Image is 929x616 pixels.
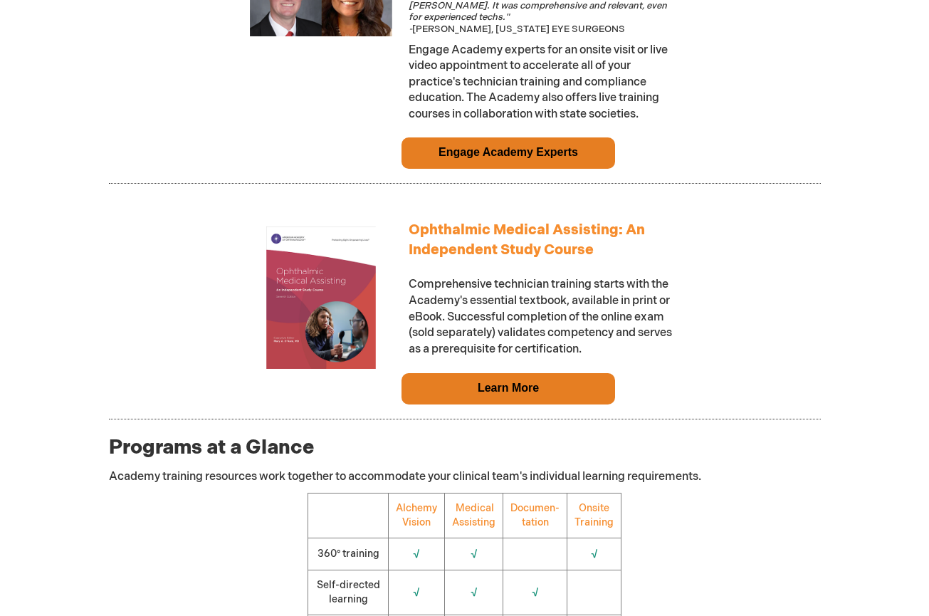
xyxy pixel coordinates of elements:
[471,548,478,560] span: √
[308,570,389,615] td: Self-directed learning
[591,548,598,560] span: √
[452,502,495,528] a: Medical Assisting
[409,43,668,121] span: Engage Academy experts for an onsite visit or live video appointment to accelerate all of your pr...
[510,502,560,528] a: Documen-tation
[439,146,578,158] a: Engage Academy Experts
[109,436,314,459] span: Programs at a Glance
[413,586,420,598] span: √
[409,278,672,356] span: Comprehensive technician training starts with the Academy's essential textbook, available in prin...
[532,586,539,598] span: √
[396,502,437,528] a: Alchemy Vision
[250,27,392,39] a: Onsite Training and Private Consulting
[250,226,392,369] img: Ophthalmic Medical Assisting: An Independent Study Course
[308,538,389,570] td: 360° training
[478,382,539,394] a: Learn More
[471,586,478,598] span: √
[413,548,420,560] span: √
[409,221,645,259] a: Ophthalmic Medical Assisting: An Independent Study Course
[109,470,701,484] span: Academy training resources work together to accommodate your clinical team's individual learning ...
[250,360,392,372] a: Ophthalmic Medical Assisting: An Independent Study Course
[574,502,614,528] a: Onsite Training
